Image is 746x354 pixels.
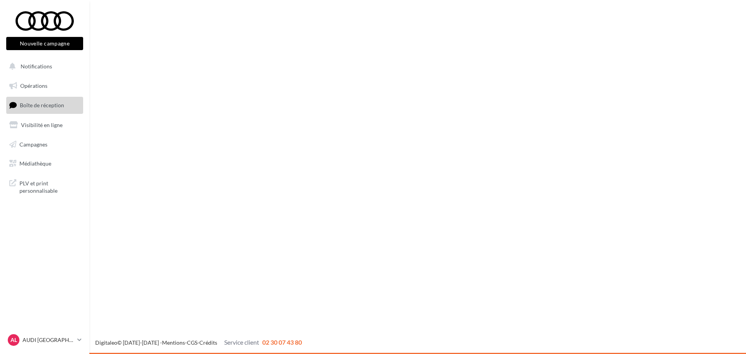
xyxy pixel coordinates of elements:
[23,336,74,344] p: AUDI [GEOGRAPHIC_DATA]
[19,141,47,147] span: Campagnes
[199,339,217,346] a: Crédits
[21,122,63,128] span: Visibilité en ligne
[5,136,85,153] a: Campagnes
[5,175,85,198] a: PLV et print personnalisable
[19,160,51,167] span: Médiathèque
[10,336,17,344] span: AL
[20,82,47,89] span: Opérations
[6,333,83,347] a: AL AUDI [GEOGRAPHIC_DATA]
[95,339,117,346] a: Digitaleo
[20,102,64,108] span: Boîte de réception
[95,339,302,346] span: © [DATE]-[DATE] - - -
[21,63,52,70] span: Notifications
[6,37,83,50] button: Nouvelle campagne
[5,97,85,113] a: Boîte de réception
[5,117,85,133] a: Visibilité en ligne
[187,339,197,346] a: CGS
[262,338,302,346] span: 02 30 07 43 80
[5,155,85,172] a: Médiathèque
[5,78,85,94] a: Opérations
[19,178,80,195] span: PLV et print personnalisable
[224,338,259,346] span: Service client
[5,58,82,75] button: Notifications
[162,339,185,346] a: Mentions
